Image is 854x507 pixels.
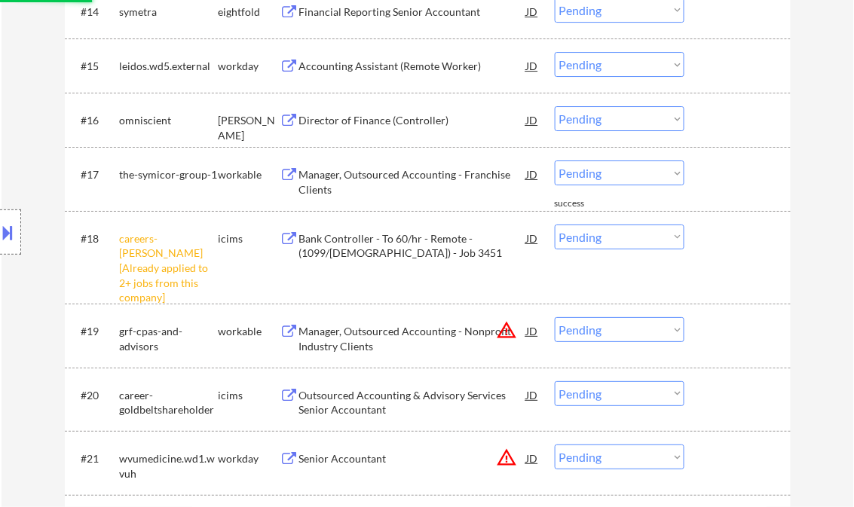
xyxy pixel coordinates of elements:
div: Bank Controller - To 60/hr - Remote - (1099/[DEMOGRAPHIC_DATA]) - Job 3451 [299,231,527,261]
div: Director of Finance (Controller) [299,113,527,128]
div: eightfold [219,5,280,20]
div: success [555,197,615,210]
div: workday [219,59,280,74]
div: Financial Reporting Senior Accountant [299,5,527,20]
div: JD [525,160,540,188]
div: career-goldbeltshareholder [120,388,219,417]
button: warning_amber [497,447,518,468]
div: leidos.wd5.external [120,59,219,74]
div: workday [219,451,280,466]
div: Outsourced Accounting & Advisory Services Senior Accountant [299,388,527,417]
div: JD [525,106,540,133]
div: JD [525,381,540,408]
div: Senior Accountant [299,451,527,466]
div: Accounting Assistant (Remote Worker) [299,59,527,74]
div: icims [219,388,280,403]
div: #14 [81,5,108,20]
div: Manager, Outsourced Accounting - Franchise Clients [299,167,527,197]
div: symetra [120,5,219,20]
div: #15 [81,59,108,74]
div: wvumedicine.wd1.wvuh [120,451,219,481]
div: #21 [81,451,108,466]
button: warning_amber [497,319,518,341]
div: JD [525,444,540,472]
div: #20 [81,388,108,403]
div: JD [525,52,540,79]
div: JD [525,317,540,344]
div: JD [525,224,540,252]
div: Manager, Outsourced Accounting - Nonprofit Industry Clients [299,324,527,353]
